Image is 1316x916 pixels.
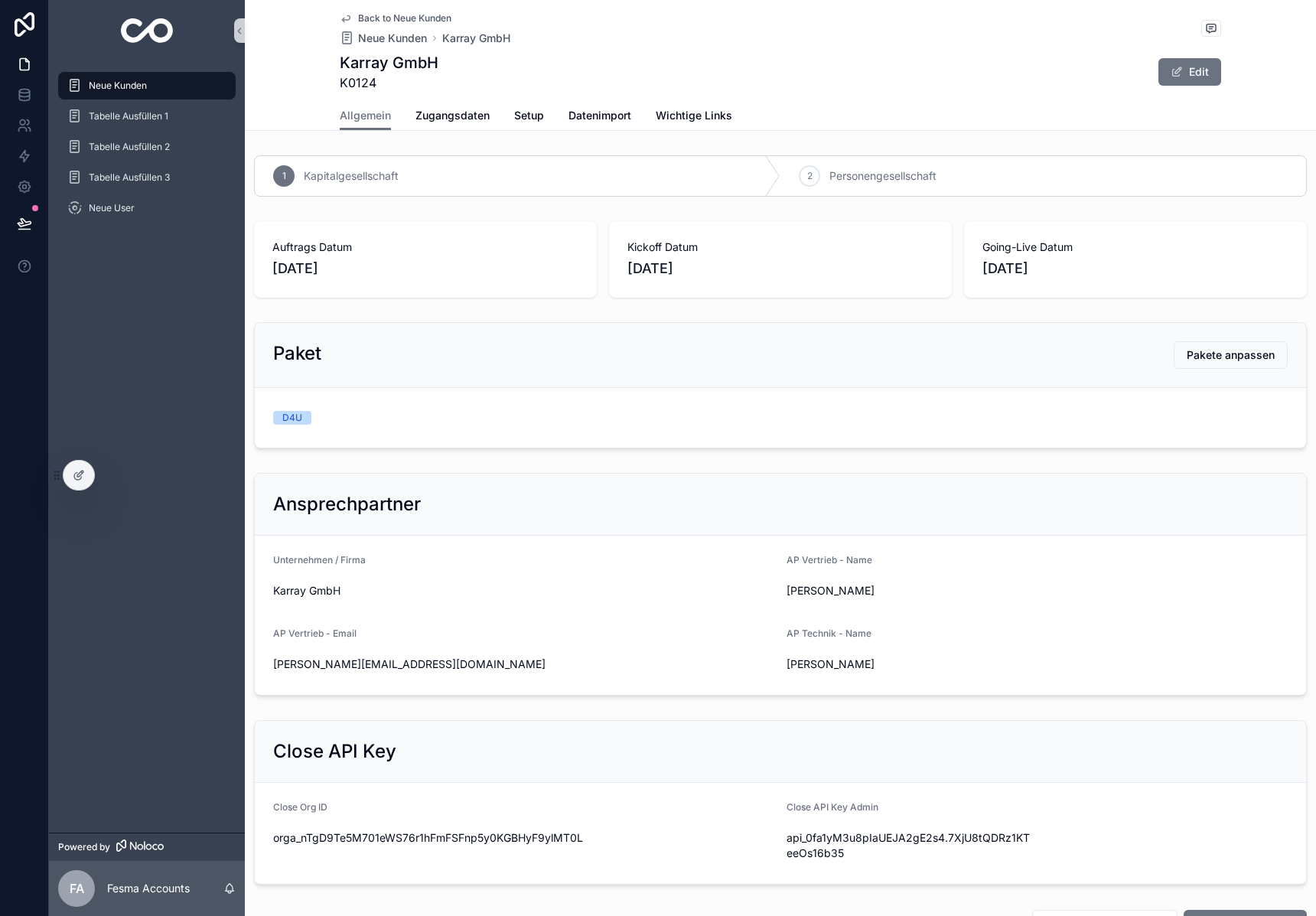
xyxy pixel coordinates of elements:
[49,833,245,861] a: Powered by
[340,102,391,131] a: Allgemein
[442,31,510,46] a: Karray GmbH
[49,61,245,242] div: scrollable content
[89,202,135,214] span: Neue User
[1187,347,1275,363] span: Pakete anpassen
[273,739,396,764] h2: Close API Key
[107,881,190,896] p: Fesma Accounts
[982,258,1288,279] span: [DATE]
[787,554,872,566] span: AP Vertrieb - Name
[568,102,631,132] a: Datenimport
[627,258,933,279] span: [DATE]
[787,801,878,813] span: Close API Key Admin
[1158,58,1221,86] button: Edit
[273,830,774,846] span: orga_nTgD9Te5M701eWS76r1hFmFSFnp5y0KGBHyF9ylMT0L
[273,657,774,672] span: [PERSON_NAME][EMAIL_ADDRESS][DOMAIN_NAME]
[358,31,427,46] span: Neue Kunden
[273,801,327,813] span: Close Org ID
[807,170,813,182] span: 2
[282,170,286,182] span: 1
[568,108,631,123] span: Datenimport
[1174,341,1288,369] button: Pakete anpassen
[415,102,490,132] a: Zugangsdaten
[656,102,732,132] a: Wichtige Links
[340,108,391,123] span: Allgemein
[89,80,147,92] span: Neue Kunden
[121,18,174,43] img: App logo
[58,841,110,853] span: Powered by
[340,73,438,92] span: K0124
[340,52,438,73] h1: Karray GmbH
[273,554,366,566] span: Unternehmen / Firma
[304,168,399,184] span: Kapitalgesellschaft
[514,102,544,132] a: Setup
[340,31,427,46] a: Neue Kunden
[415,108,490,123] span: Zugangsdaten
[273,492,421,517] h2: Ansprechpartner
[273,583,774,598] span: Karray GmbH
[89,141,170,153] span: Tabelle Ausfüllen 2
[58,133,236,161] a: Tabelle Ausfüllen 2
[656,108,732,123] span: Wichtige Links
[514,108,544,123] span: Setup
[58,72,236,99] a: Neue Kunden
[982,240,1288,255] span: Going-Live Datum
[272,240,578,255] span: Auftrags Datum
[787,657,1031,672] span: [PERSON_NAME]
[627,240,933,255] span: Kickoff Datum
[282,411,302,425] div: D4U
[272,258,578,279] span: [DATE]
[829,168,937,184] span: Personengesellschaft
[58,164,236,191] a: Tabelle Ausfüllen 3
[89,110,168,122] span: Tabelle Ausfüllen 1
[58,194,236,222] a: Neue User
[787,583,1031,598] span: [PERSON_NAME]
[787,628,871,639] span: AP Technik - Name
[58,103,236,130] a: Tabelle Ausfüllen 1
[89,171,170,184] span: Tabelle Ausfüllen 3
[273,341,321,366] h2: Paket
[340,12,451,24] a: Back to Neue Kunden
[273,628,357,639] span: AP Vertrieb - Email
[358,12,451,24] span: Back to Neue Kunden
[70,879,84,898] span: FA
[787,830,1031,861] span: api_0fa1yM3u8pIaUEJA2gE2s4.7XjU8tQDRz1KTeeOs16b35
